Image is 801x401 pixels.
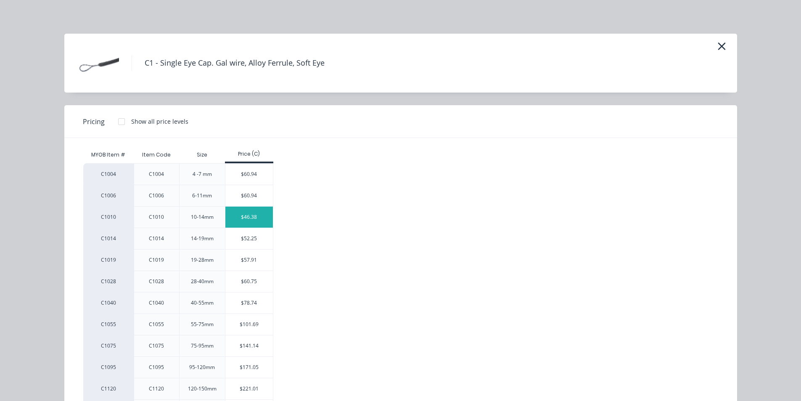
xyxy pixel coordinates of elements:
[149,170,164,178] div: C1004
[225,150,273,158] div: Price (C)
[225,271,273,292] div: $60.75
[149,299,164,307] div: C1040
[225,207,273,228] div: $46.38
[83,228,134,249] div: C1014
[83,206,134,228] div: C1010
[83,292,134,313] div: C1040
[190,144,214,165] div: Size
[193,170,212,178] div: 4 -7 mm
[225,314,273,335] div: $101.69
[131,117,188,126] div: Show all price levels
[189,364,215,371] div: 95-120mm
[149,235,164,242] div: C1014
[225,335,273,356] div: $141.14
[149,256,164,264] div: C1019
[225,164,273,185] div: $60.94
[83,271,134,292] div: C1028
[191,213,214,221] div: 10-14mm
[149,321,164,328] div: C1055
[191,256,214,264] div: 19-28mm
[83,356,134,378] div: C1095
[83,335,134,356] div: C1075
[83,378,134,399] div: C1120
[83,146,134,163] div: MYOB Item #
[225,378,273,399] div: $221.01
[149,385,164,393] div: C1120
[149,278,164,285] div: C1028
[149,213,164,221] div: C1010
[191,278,214,285] div: 28-40mm
[191,321,214,328] div: 55-75mm
[83,313,134,335] div: C1055
[225,250,273,271] div: $57.91
[135,144,177,165] div: Item Code
[225,185,273,206] div: $60.94
[83,117,105,127] span: Pricing
[192,192,212,199] div: 6-11mm
[83,249,134,271] div: C1019
[83,163,134,185] div: C1004
[149,342,164,350] div: C1075
[191,342,214,350] div: 75-95mm
[132,55,337,71] h4: C1 - Single Eye Cap. Gal wire, Alloy Ferrule, Soft Eye
[188,385,217,393] div: 120-150mm
[149,192,164,199] div: C1006
[77,42,119,84] img: C1 - Single Eye Cap. Gal wire, Alloy Ferrule, Soft Eye
[225,228,273,249] div: $52.25
[149,364,164,371] div: C1095
[191,299,214,307] div: 40-55mm
[225,292,273,313] div: $78.74
[191,235,214,242] div: 14-19mm
[83,185,134,206] div: C1006
[225,357,273,378] div: $171.05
